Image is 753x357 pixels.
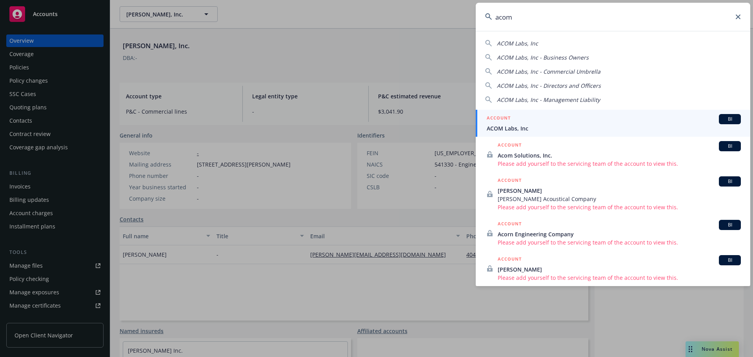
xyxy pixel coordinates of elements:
span: Acom Solutions, Inc. [498,151,741,159]
span: ACOM Labs, Inc - Commercial Umbrella [497,68,600,75]
a: ACCOUNTBIACOM Labs, Inc [476,110,750,137]
span: [PERSON_NAME] [498,187,741,195]
input: Search... [476,3,750,31]
span: Acorn Engineering Company [498,230,741,238]
span: ACOM Labs, Inc [487,124,741,132]
span: ACOM Labs, Inc [497,40,538,47]
a: ACCOUNTBI[PERSON_NAME]Please add yourself to the servicing team of the account to view this. [476,251,750,286]
span: ACOM Labs, Inc - Business Owners [497,54,589,61]
span: [PERSON_NAME] [498,265,741,274]
span: Please add yourself to the servicing team of the account to view this. [498,238,741,246]
a: ACCOUNTBI[PERSON_NAME][PERSON_NAME] Acoustical CompanyPlease add yourself to the servicing team o... [476,172,750,216]
span: BI [722,178,738,185]
h5: ACCOUNT [487,114,511,123]
a: ACCOUNTBIAcom Solutions, Inc.Please add yourself to the servicing team of the account to view this. [476,137,750,172]
span: BI [722,116,738,123]
span: Please add yourself to the servicing team of the account to view this. [498,274,741,282]
a: ACCOUNTBIAcorn Engineering CompanyPlease add yourself to the servicing team of the account to vie... [476,216,750,251]
span: ACOM Labs, Inc - Management Liability [497,96,600,103]
span: ACOM Labs, Inc - Directors and Officers [497,82,601,89]
h5: ACCOUNT [498,176,522,186]
span: BI [722,221,738,228]
h5: ACCOUNT [498,220,522,229]
span: Please add yourself to the servicing team of the account to view this. [498,159,741,168]
span: BI [722,257,738,264]
h5: ACCOUNT [498,141,522,150]
span: [PERSON_NAME] Acoustical Company [498,195,741,203]
span: BI [722,143,738,150]
span: Please add yourself to the servicing team of the account to view this. [498,203,741,211]
h5: ACCOUNT [498,255,522,265]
